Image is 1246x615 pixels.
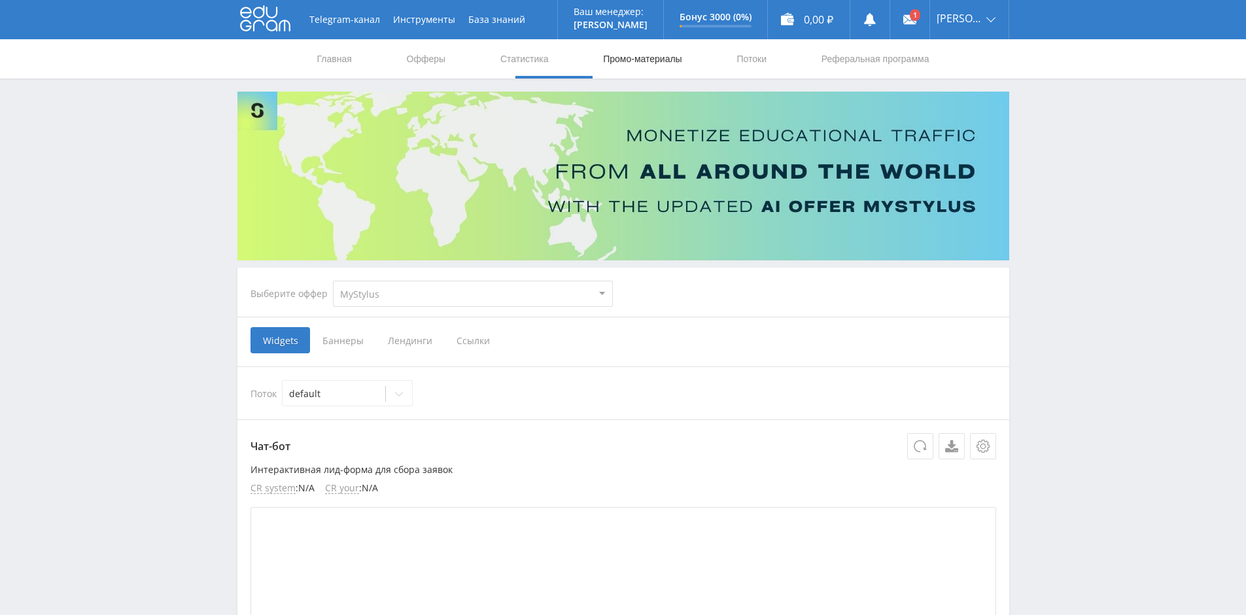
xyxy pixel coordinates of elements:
[251,483,315,494] li: : N/A
[499,39,550,79] a: Статистика
[939,433,965,459] a: Скачать
[907,433,933,459] button: Обновить
[574,7,648,17] p: Ваш менеджер:
[237,92,1009,260] img: Banner
[251,289,333,299] div: Выберите оффер
[251,327,310,353] span: Widgets
[970,433,996,459] button: Настройки
[937,13,982,24] span: [PERSON_NAME]
[316,39,353,79] a: Главная
[325,483,359,494] span: CR your
[444,327,502,353] span: Ссылки
[574,20,648,30] p: [PERSON_NAME]
[602,39,683,79] a: Промо-материалы
[680,12,752,22] p: Бонус 3000 (0%)
[820,39,931,79] a: Реферальная программа
[251,433,996,459] p: Чат-бот
[310,327,375,353] span: Баннеры
[325,483,378,494] li: : N/A
[251,380,996,406] div: Поток
[735,39,768,79] a: Потоки
[251,465,996,475] p: Интерактивная лид-форма для сбора заявок
[251,483,296,494] span: CR system
[375,327,444,353] span: Лендинги
[406,39,447,79] a: Офферы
